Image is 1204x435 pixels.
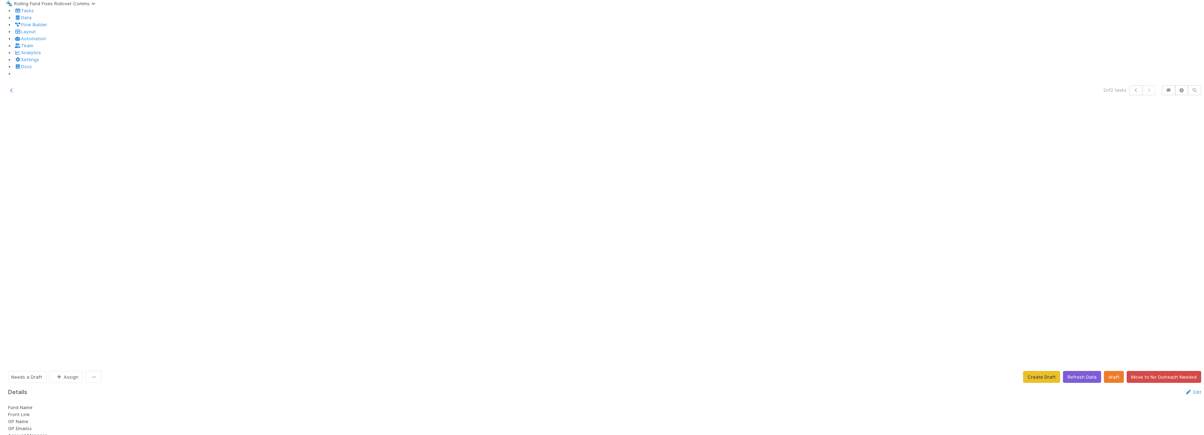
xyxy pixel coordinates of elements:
[14,64,32,69] a: Docs
[8,425,1201,432] div: GP Emailss
[8,371,47,383] button: Needs a Draft
[14,57,39,62] a: Settings
[11,374,42,380] span: Needs a Draft
[14,50,41,55] a: Analytics
[6,0,13,6] span: 🔩
[8,389,27,396] h5: Details
[1104,371,1124,383] button: draft
[14,15,31,20] a: Data
[14,43,33,48] a: Team
[14,22,47,27] a: Flow Builder
[14,36,46,41] a: Automation
[14,29,36,34] a: Layout
[8,404,1201,411] div: Fund Name
[1103,86,1127,93] span: 2 of 2 tasks
[14,8,34,13] a: Tasks
[14,1,98,6] span: Rolling Fund Fixes Rollover Comms
[8,418,1201,425] div: GP Name
[49,371,83,383] button: Assign
[8,411,1201,418] div: Front Link
[1185,389,1201,395] a: Edit
[1023,371,1060,383] button: Create Draft
[1127,371,1201,383] button: Move to No Outreach Needed
[1063,371,1101,383] button: Refresh Data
